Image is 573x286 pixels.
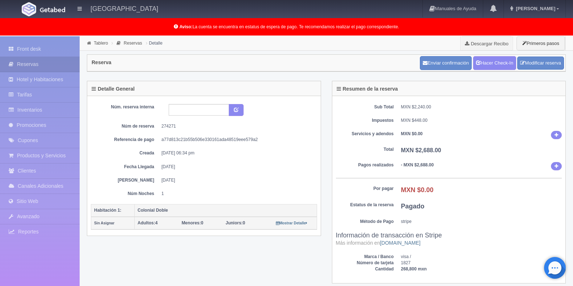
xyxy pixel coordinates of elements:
[161,164,312,170] dd: [DATE]
[401,186,434,194] b: MXN $0.00
[161,191,312,197] dd: 1
[96,123,154,129] dt: Núm de reserva
[401,254,562,260] dd: visa /
[94,221,114,225] small: Sin Asignar
[94,41,108,46] a: Tablero
[380,240,421,246] a: [DOMAIN_NAME]
[96,191,154,197] dt: Núm Noches
[144,40,164,46] li: Detalle
[96,104,154,110] dt: Núm. reserva interna
[401,104,562,110] dd: MXN $2,240.00
[336,254,394,260] dt: Marca / Banco
[124,41,142,46] a: Reservas
[96,177,154,183] dt: [PERSON_NAME]
[461,36,513,51] a: Descargar Recibo
[336,117,394,124] dt: Impuestos
[161,150,312,156] dd: [DATE] 06:34 pm
[182,220,201,225] strong: Menores:
[336,104,394,110] dt: Sub Total
[336,202,394,208] dt: Estatus de la reserva
[336,162,394,168] dt: Pagos realizados
[336,240,421,246] small: Más información en
[96,164,154,170] dt: Fecha Llegada
[336,260,394,266] dt: Número de tarjeta
[138,220,157,225] span: 4
[94,208,121,213] b: Habitación 1:
[401,203,425,210] b: Pagado
[401,162,434,167] b: - MXN $2,688.00
[180,24,193,29] b: Aviso:
[138,220,155,225] strong: Adultos:
[182,220,203,225] span: 0
[161,123,312,129] dd: 274271
[92,86,135,92] h4: Detalle General
[226,220,245,225] span: 0
[401,117,562,124] dd: MXN $448.00
[96,137,154,143] dt: Referencia de pago
[420,56,472,70] button: Enviar confirmación
[336,219,394,225] dt: Método de Pago
[337,86,398,92] h4: Resumen de la reserva
[40,7,65,12] img: Getabed
[161,137,312,143] dd: a77d813c21b55b506e330161ada48519eee579a2
[401,219,562,225] dd: stripe
[276,221,307,225] small: Mostrar Detalle
[401,147,441,153] b: MXN $2,688.00
[226,220,243,225] strong: Juniors:
[517,36,565,50] button: Primeros pasos
[401,266,427,272] b: 268,800 mxn
[336,266,394,272] dt: Cantidad
[517,57,564,70] a: Modificar reserva
[401,131,423,136] b: MXN $0.00
[336,131,394,137] dt: Servicios y adendos
[514,6,555,11] span: [PERSON_NAME]
[336,232,562,246] h3: Información de transacción en Stripe
[22,2,36,16] img: Getabed
[135,204,317,217] th: Colonial Doble
[401,260,562,266] dd: 1827
[336,146,394,153] dt: Total
[336,186,394,192] dt: Por pagar
[96,150,154,156] dt: Creada
[92,60,111,65] h4: Reserva
[473,56,516,70] a: Hacer Check-In
[161,177,312,183] dd: [DATE]
[276,220,307,225] a: Mostrar Detalle
[90,4,158,13] h4: [GEOGRAPHIC_DATA]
